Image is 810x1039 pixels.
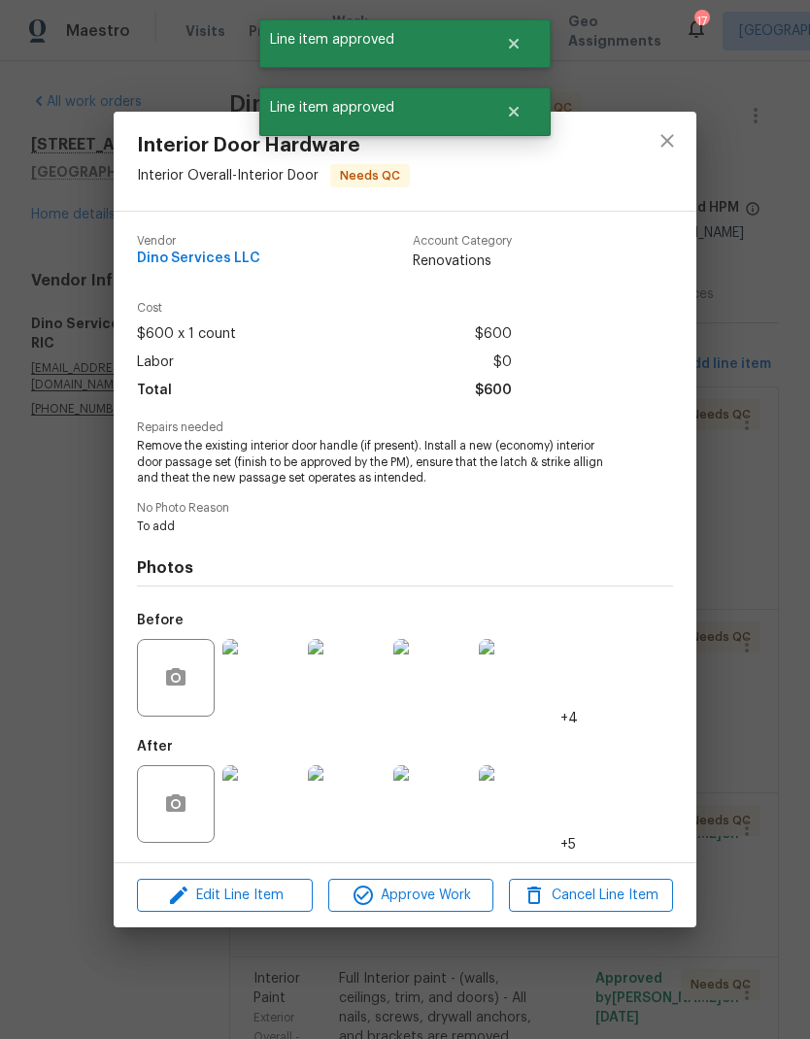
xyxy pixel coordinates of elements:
[482,92,546,131] button: Close
[137,135,410,156] span: Interior Door Hardware
[137,519,620,535] span: To add
[143,884,307,908] span: Edit Line Item
[137,421,673,434] span: Repairs needed
[137,320,236,349] span: $600 x 1 count
[644,117,691,164] button: close
[137,614,184,627] h5: Before
[137,251,260,266] span: Dino Services LLC
[137,377,172,405] span: Total
[137,168,319,182] span: Interior Overall - Interior Door
[259,87,482,128] span: Line item approved
[137,235,260,248] span: Vendor
[560,709,578,728] span: +4
[137,438,620,486] span: Remove the existing interior door handle (if present). Install a new (economy) interior door pass...
[515,884,667,908] span: Cancel Line Item
[137,740,173,754] h5: After
[493,349,512,377] span: $0
[475,377,512,405] span: $600
[694,12,708,31] div: 17
[137,558,673,578] h4: Photos
[334,884,487,908] span: Approve Work
[328,879,492,913] button: Approve Work
[137,349,174,377] span: Labor
[509,879,673,913] button: Cancel Line Item
[259,19,482,60] span: Line item approved
[413,235,512,248] span: Account Category
[413,251,512,271] span: Renovations
[560,835,576,855] span: +5
[137,302,512,315] span: Cost
[137,879,313,913] button: Edit Line Item
[332,166,408,185] span: Needs QC
[482,24,546,63] button: Close
[137,502,673,515] span: No Photo Reason
[475,320,512,349] span: $600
